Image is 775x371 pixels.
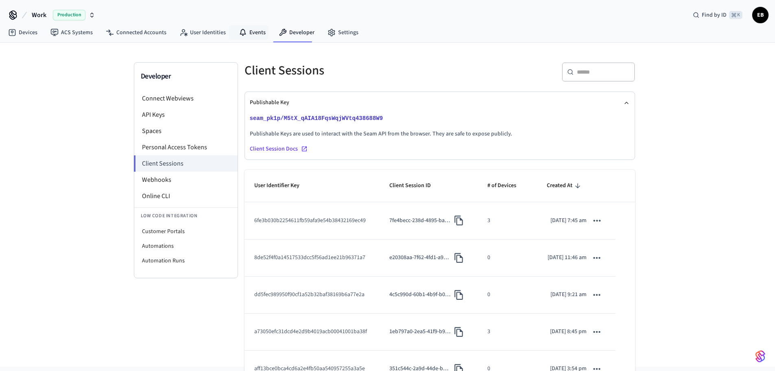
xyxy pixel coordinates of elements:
[550,327,587,336] p: [DATE] 8:45 pm
[245,62,435,79] h5: Client Sessions
[547,179,583,192] span: Created At
[478,277,537,314] td: 0
[173,25,232,40] a: User Identities
[478,240,537,277] td: 0
[134,107,238,123] li: API Keys
[2,25,44,40] a: Devices
[752,7,768,23] button: ЕВ
[248,113,391,123] button: seam_pk1p/M5tX_qAIA18FqsWqjWVtq438688W9
[134,224,238,239] li: Customer Portals
[250,130,630,138] p: Publishable Keys are used to interact with the Seam API from the browser. They are safe to expose...
[32,10,46,20] span: Work
[272,25,321,40] a: Developer
[250,92,630,113] button: Publishable Key
[550,216,587,225] p: [DATE] 7:45 am
[134,239,238,253] li: Automations
[245,277,380,314] td: dd5fec989950f90cf1a52b32baf38169b6a77e2a
[245,202,380,239] td: 6fe3b030b2254611fb59afa9e54b38432169ec49
[702,11,727,19] span: Find by ID
[250,113,630,159] div: Publishable Key
[245,240,380,277] td: 8de52f4f0a14517533dcc5f56ad1ee21b96371a7
[53,10,85,20] span: Production
[254,179,310,192] span: User Identifier Key
[250,145,630,153] a: Client Session Docs
[478,314,537,351] td: 3
[753,8,768,22] span: ЕВ
[478,202,537,239] td: 3
[389,216,450,225] p: 7fe4becc-238d-4895-ba50-d8466aa1b25b
[389,327,450,336] p: 1eb797a0-2ea5-41f9-b9a2-a2020371f135
[232,25,272,40] a: Events
[134,188,238,204] li: Online CLI
[755,350,765,363] img: SeamLogoGradient.69752ec5.svg
[134,172,238,188] li: Webhooks
[487,179,527,192] span: # of Devices
[450,323,467,340] button: Copy Client Session ID
[245,314,380,351] td: a73050efc31dcd4e2d9b4019acb00041001ba38f
[321,25,365,40] a: Settings
[134,207,238,224] li: Low Code Integration
[389,290,450,299] p: 4c5c990d-60b1-4b9f-b01e-c21a271b87f0
[450,212,467,229] button: Copy Client Session ID
[550,290,587,299] p: [DATE] 9:21 am
[389,179,441,192] span: Client Session ID
[729,11,742,19] span: ⌘ K
[134,253,238,268] li: Automation Runs
[686,8,749,22] div: Find by ID⌘ K
[548,253,587,262] p: [DATE] 11:46 am
[44,25,99,40] a: ACS Systems
[141,71,231,82] h3: Developer
[134,123,238,139] li: Spaces
[134,90,238,107] li: Connect Webviews
[134,155,238,172] li: Client Sessions
[450,249,467,266] button: Copy Client Session ID
[134,139,238,155] li: Personal Access Tokens
[389,253,450,262] p: e20308aa-7f62-4fd1-a9d2-3e34dcfa1176
[450,286,467,303] button: Copy Client Session ID
[99,25,173,40] a: Connected Accounts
